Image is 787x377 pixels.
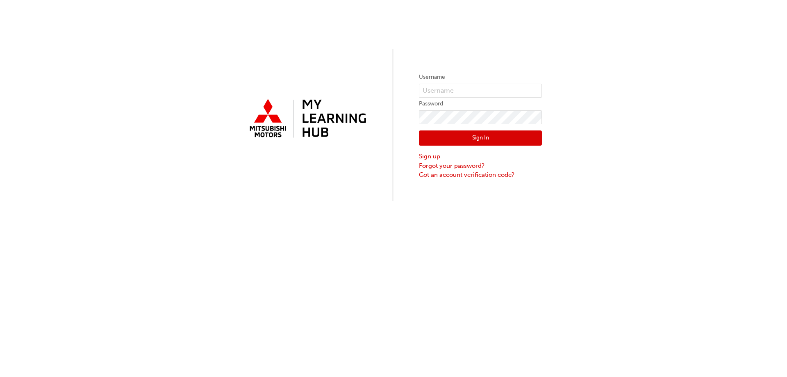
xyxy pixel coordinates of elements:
label: Username [419,72,542,82]
input: Username [419,84,542,98]
a: Sign up [419,152,542,161]
img: mmal [245,96,368,142]
a: Forgot your password? [419,161,542,171]
button: Sign In [419,130,542,146]
label: Password [419,99,542,109]
a: Got an account verification code? [419,170,542,180]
